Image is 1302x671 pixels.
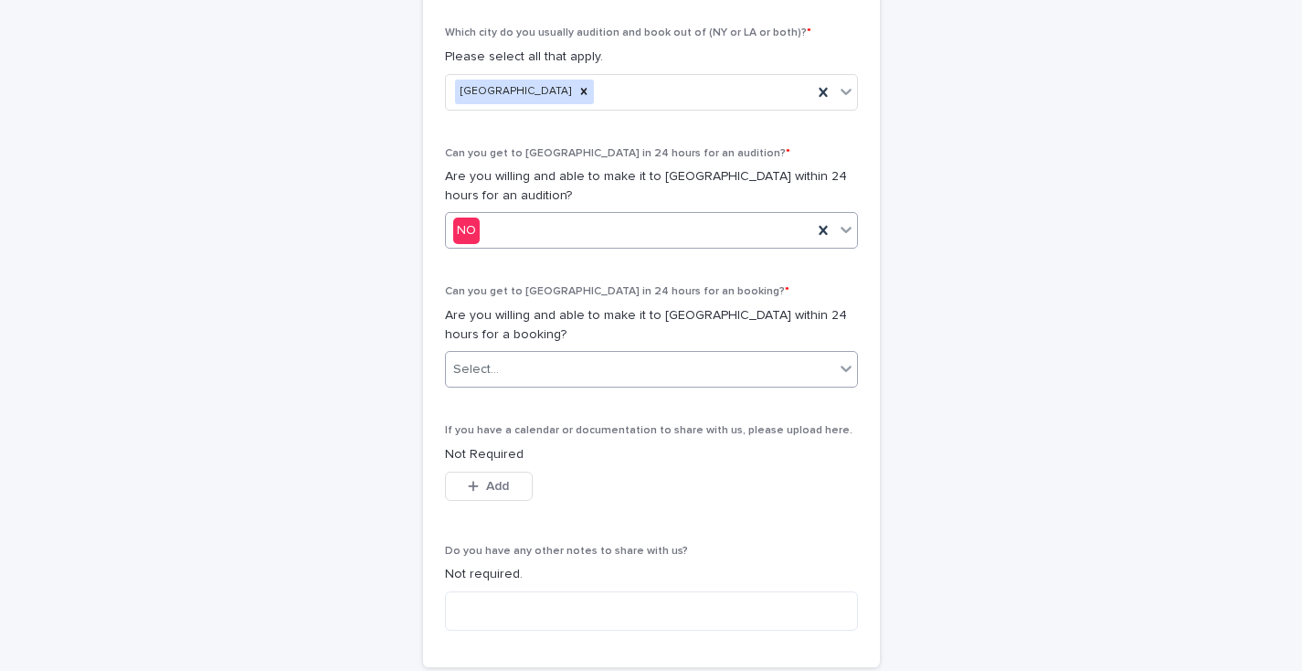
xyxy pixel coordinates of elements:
button: Add [445,472,533,501]
p: Not Required [445,445,858,464]
p: Please select all that apply. [445,48,858,67]
span: Can you get to [GEOGRAPHIC_DATA] in 24 hours for an audition? [445,148,790,159]
span: If you have a calendar or documentation to share with us, please upload here. [445,425,852,436]
p: Are you willing and able to make it to [GEOGRAPHIC_DATA] within 24 hours for a booking? [445,306,858,345]
span: Do you have any other notes to share with us? [445,546,688,557]
div: Select... [453,360,499,379]
div: [GEOGRAPHIC_DATA] [455,80,574,104]
p: Are you willing and able to make it to [GEOGRAPHIC_DATA] within 24 hours for an audition? [445,167,858,206]
div: NO [453,218,480,244]
span: Add [486,480,509,493]
span: Can you get to [GEOGRAPHIC_DATA] in 24 hours for an booking? [445,286,789,297]
span: Which city do you usually audition and book out of (NY or LA or both)? [445,27,811,38]
p: Not required. [445,565,858,584]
